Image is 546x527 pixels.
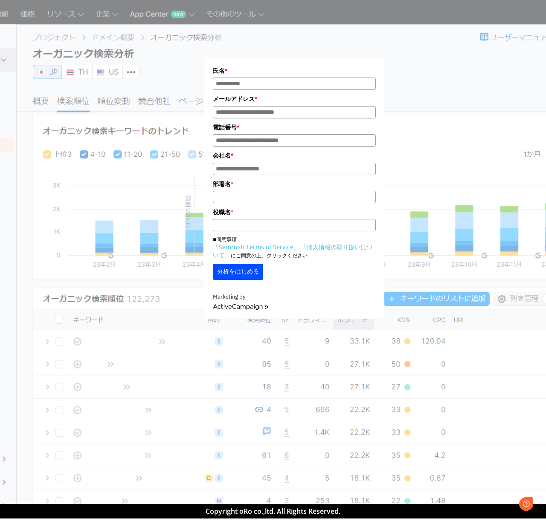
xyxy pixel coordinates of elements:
[213,243,372,259] a: 「個人情報の取り扱いについて」
[470,494,537,518] iframe: Help widget launcher
[213,179,375,189] label: 部署名
[213,94,375,104] label: メールアドレス
[213,243,299,251] a: 「Semrush Terms of Service」
[213,264,263,280] button: 分析をはじめる
[213,293,375,302] div: Marketing by
[213,151,375,160] label: 会社名
[213,123,375,132] label: 電話番号
[213,236,375,259] p: ■同意事項 にご同意の上、クリックください
[213,66,375,75] label: 氏名
[213,207,375,217] label: 役職名
[206,507,340,516] span: Copyright oRo co.,ltd. All Rights Reserved.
